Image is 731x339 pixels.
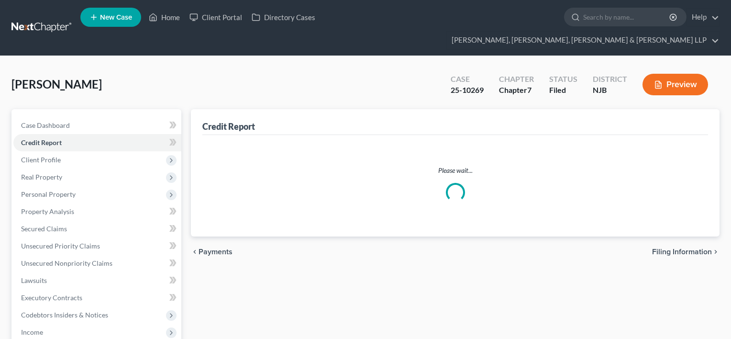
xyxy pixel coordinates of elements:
[247,9,320,26] a: Directory Cases
[21,207,74,215] span: Property Analysis
[447,32,719,49] a: [PERSON_NAME], [PERSON_NAME], [PERSON_NAME] & [PERSON_NAME] LLP
[593,85,627,96] div: NJB
[210,166,700,175] p: Please wait...
[451,74,484,85] div: Case
[11,77,102,91] span: [PERSON_NAME]
[100,14,132,21] span: New Case
[13,237,181,255] a: Unsecured Priority Claims
[21,173,62,181] span: Real Property
[583,8,671,26] input: Search by name...
[13,134,181,151] a: Credit Report
[549,74,577,85] div: Status
[21,276,47,284] span: Lawsuits
[13,117,181,134] a: Case Dashboard
[642,74,708,95] button: Preview
[549,85,577,96] div: Filed
[21,311,108,319] span: Codebtors Insiders & Notices
[21,190,76,198] span: Personal Property
[593,74,627,85] div: District
[13,220,181,237] a: Secured Claims
[191,248,199,256] i: chevron_left
[712,248,720,256] i: chevron_right
[21,156,61,164] span: Client Profile
[185,9,247,26] a: Client Portal
[451,85,484,96] div: 25-10269
[21,138,62,147] span: Credit Report
[499,85,534,96] div: Chapter
[144,9,185,26] a: Home
[21,242,100,250] span: Unsecured Priority Claims
[527,85,532,94] span: 7
[13,289,181,306] a: Executory Contracts
[202,121,255,132] div: Credit Report
[191,248,233,256] button: chevron_left Payments
[21,121,70,129] span: Case Dashboard
[21,328,43,336] span: Income
[499,74,534,85] div: Chapter
[21,259,112,267] span: Unsecured Nonpriority Claims
[199,248,233,256] span: Payments
[687,9,719,26] a: Help
[13,255,181,272] a: Unsecured Nonpriority Claims
[13,203,181,220] a: Property Analysis
[13,272,181,289] a: Lawsuits
[652,248,720,256] button: Filing Information chevron_right
[21,225,67,233] span: Secured Claims
[652,248,712,256] span: Filing Information
[21,294,82,302] span: Executory Contracts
